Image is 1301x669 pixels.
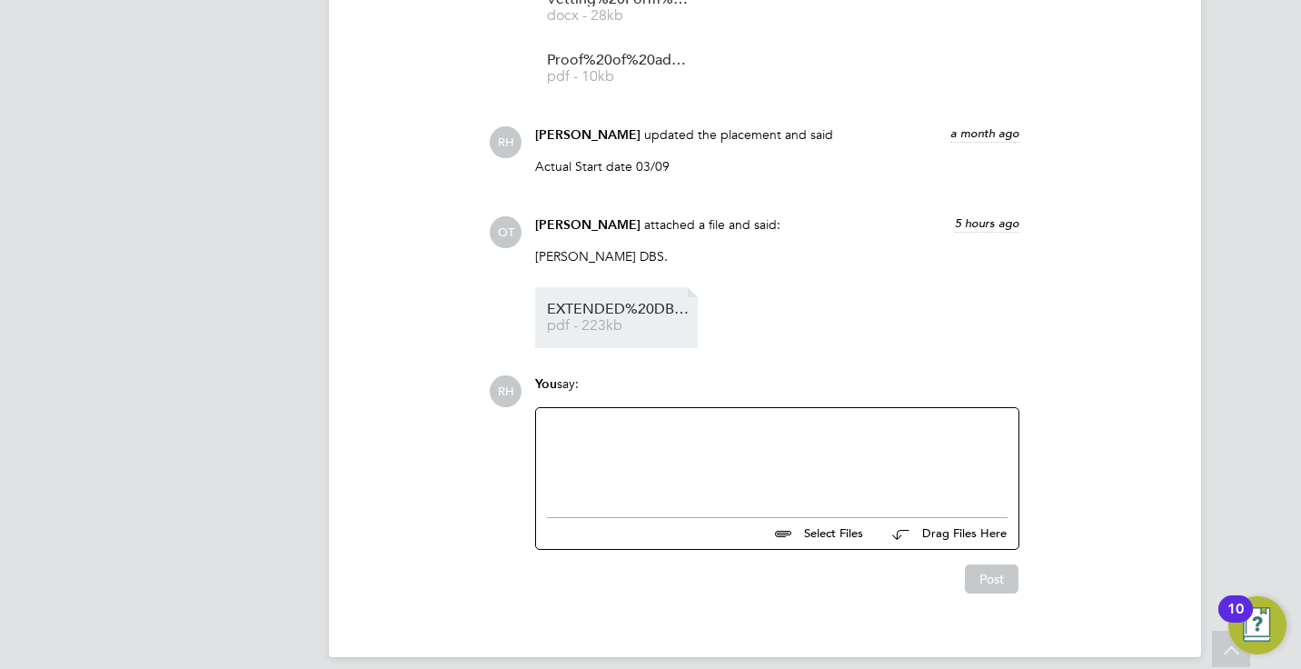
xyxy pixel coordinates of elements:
button: Drag Files Here [878,515,1008,554]
span: RH [490,375,521,407]
span: OT [490,216,521,248]
span: You [535,376,557,392]
span: pdf - 10kb [547,70,692,84]
span: 5 hours ago [955,215,1019,231]
span: updated the placement and said [644,126,833,143]
span: EXTENDED%20DBS%20-%20SCANNED%20COPY [547,303,692,316]
span: docx - 28kb [547,9,692,23]
p: Actual Start date 03/09 [535,158,1019,175]
span: [PERSON_NAME] [535,217,641,233]
span: a month ago [950,125,1019,141]
div: 10 [1227,609,1244,633]
button: Post [965,564,1018,594]
a: Proof%20of%20address%20-%201-%202025%20-July%20-%20Statement pdf - 10kb [547,54,692,84]
span: [PERSON_NAME] [535,127,641,143]
a: EXTENDED%20DBS%20-%20SCANNED%20COPY pdf - 223kb [547,303,692,333]
p: [PERSON_NAME] DBS. [535,248,1019,265]
div: say: [535,375,1019,407]
span: pdf - 223kb [547,319,692,333]
span: RH [490,126,521,158]
span: Proof%20of%20address%20-%201-%202025%20-July%20-%20Statement [547,54,692,67]
span: attached a file and said: [644,216,780,233]
button: Open Resource Center, 10 new notifications [1228,596,1286,654]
